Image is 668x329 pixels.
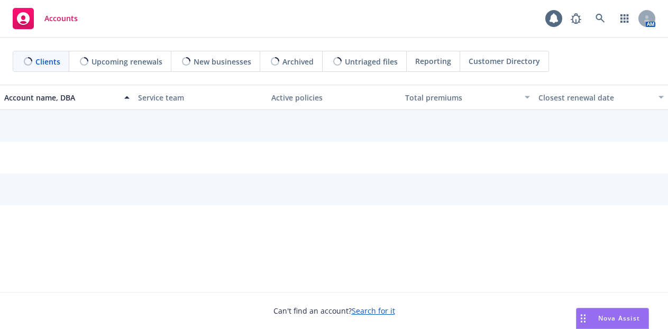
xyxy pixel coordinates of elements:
span: Accounts [44,14,78,23]
div: Drag to move [577,308,590,328]
button: Total premiums [401,85,535,110]
div: Total premiums [405,92,519,103]
div: Closest renewal date [538,92,652,103]
span: Nova Assist [598,314,640,323]
button: Nova Assist [576,308,649,329]
a: Report a Bug [565,8,587,29]
a: Search [590,8,611,29]
span: Reporting [415,56,451,67]
span: Upcoming renewals [91,56,162,67]
div: Active policies [271,92,397,103]
span: Clients [35,56,60,67]
button: Active policies [267,85,401,110]
button: Service team [134,85,268,110]
a: Switch app [614,8,635,29]
div: Account name, DBA [4,92,118,103]
span: Customer Directory [469,56,540,67]
span: Archived [282,56,314,67]
a: Accounts [8,4,82,33]
span: Untriaged files [345,56,398,67]
span: Can't find an account? [273,305,395,316]
span: New businesses [194,56,251,67]
a: Search for it [352,306,395,316]
button: Closest renewal date [534,85,668,110]
div: Service team [138,92,263,103]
